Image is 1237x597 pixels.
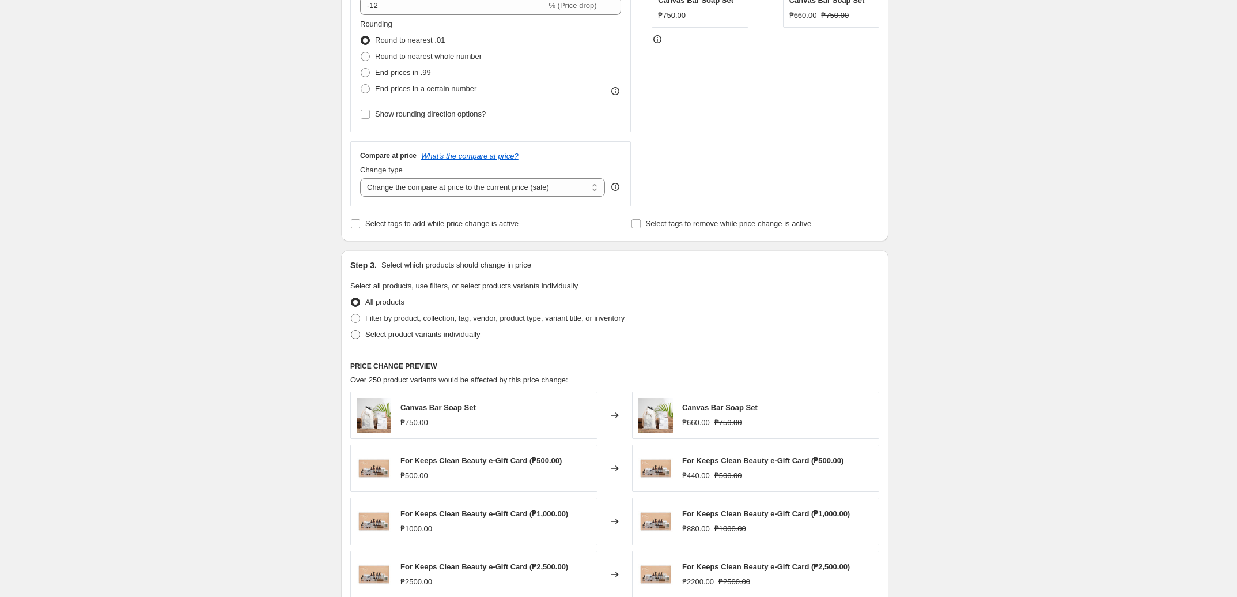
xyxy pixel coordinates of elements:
div: ₱440.00 [682,470,710,482]
span: For Keeps Clean Beauty e-Gift Card (₱2,500.00) [682,562,850,571]
strike: ₱1000.00 [714,523,746,535]
img: gc_MAIN_80x.jpg [638,451,673,486]
h2: Step 3. [350,260,377,271]
span: Canvas Bar Soap Set [400,403,476,412]
span: Over 250 product variants would be affected by this price change: [350,376,568,384]
strike: ₱750.00 [714,417,742,429]
img: gc_MAIN_80x.jpg [357,504,391,539]
span: For Keeps Clean Beauty e-Gift Card (₱500.00) [400,456,562,465]
div: ₱880.00 [682,523,710,535]
strike: ₱750.00 [821,10,849,21]
span: Canvas Bar Soap Set [682,403,758,412]
img: gc_MAIN_80x.jpg [357,451,391,486]
span: For Keeps Clean Beauty e-Gift Card (₱2,500.00) [400,562,568,571]
div: ₱2200.00 [682,576,714,588]
img: gc_MAIN_80x.jpg [638,504,673,539]
img: gc_MAIN_80x.jpg [357,557,391,592]
div: ₱750.00 [658,10,686,21]
span: End prices in a certain number [375,84,476,93]
span: Select tags to remove while price change is active [646,219,812,228]
div: help [610,181,621,193]
img: ECOMM_Updated_Gift_Sets_August_2025_2000x2000px_80x.jpg [638,398,673,433]
h3: Compare at price [360,151,417,160]
span: For Keeps Clean Beauty e-Gift Card (₱500.00) [682,456,843,465]
span: For Keeps Clean Beauty e-Gift Card (₱1,000.00) [682,509,850,518]
span: Change type [360,166,403,174]
span: For Keeps Clean Beauty e-Gift Card (₱1,000.00) [400,509,568,518]
span: End prices in .99 [375,68,431,77]
span: Round to nearest whole number [375,52,482,61]
span: Round to nearest .01 [375,36,445,44]
strike: ₱500.00 [714,470,742,482]
div: ₱1000.00 [400,523,432,535]
span: All products [365,298,404,306]
div: ₱2500.00 [400,576,432,588]
span: Show rounding direction options? [375,110,486,118]
span: % (Price drop) [548,1,596,10]
div: ₱660.00 [682,417,710,429]
div: ₱660.00 [789,10,817,21]
p: Select which products should change in price [381,260,531,271]
div: ₱500.00 [400,470,428,482]
span: Select all products, use filters, or select products variants individually [350,281,578,290]
img: ECOMM_Updated_Gift_Sets_August_2025_2000x2000px_80x.jpg [357,398,391,433]
span: Filter by product, collection, tag, vendor, product type, variant title, or inventory [365,314,625,322]
span: Select product variants individually [365,330,480,339]
span: Select tags to add while price change is active [365,219,519,228]
h6: PRICE CHANGE PREVIEW [350,362,879,371]
div: ₱750.00 [400,417,428,429]
img: gc_MAIN_80x.jpg [638,557,673,592]
strike: ₱2500.00 [718,576,750,588]
span: Rounding [360,20,392,28]
button: What's the compare at price? [421,152,519,160]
